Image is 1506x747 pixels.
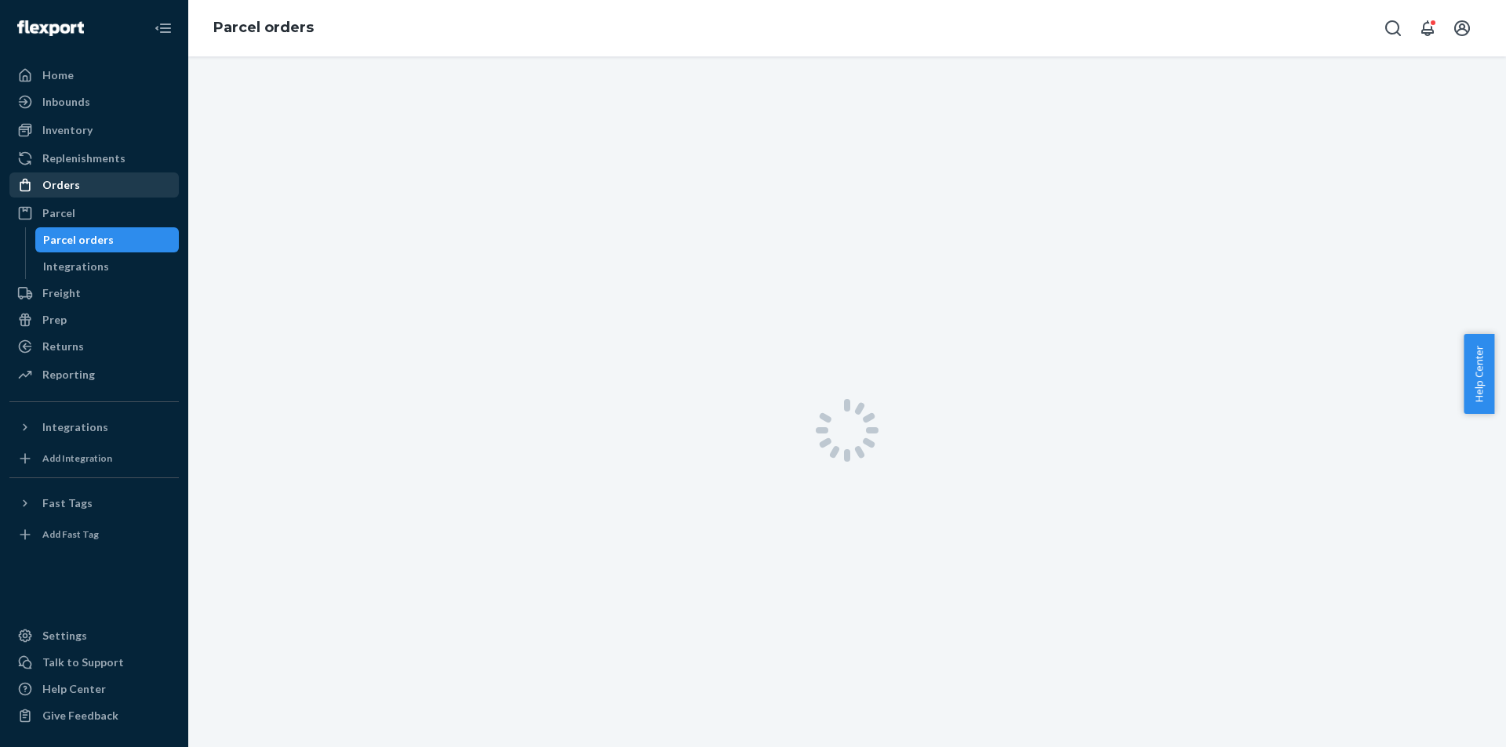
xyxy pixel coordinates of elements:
button: Close Navigation [147,13,179,44]
a: Reporting [9,362,179,387]
a: Add Integration [9,446,179,471]
a: Orders [9,172,179,198]
a: Inventory [9,118,179,143]
a: Settings [9,623,179,648]
a: Replenishments [9,146,179,171]
a: Add Fast Tag [9,522,179,547]
div: Add Integration [42,451,112,465]
a: Parcel [9,201,179,226]
div: Reporting [42,367,95,383]
a: Freight [9,281,179,306]
ol: breadcrumbs [201,5,326,51]
button: Fast Tags [9,491,179,516]
button: Help Center [1464,334,1494,414]
a: Integrations [35,254,180,279]
div: Prep [42,312,67,328]
div: Inventory [42,122,93,138]
a: Returns [9,334,179,359]
div: Integrations [42,419,108,435]
button: Open notifications [1412,13,1443,44]
div: Settings [42,628,87,644]
div: Talk to Support [42,655,124,670]
div: Help Center [42,681,106,697]
button: Open Search Box [1377,13,1409,44]
button: Give Feedback [9,703,179,728]
button: Open account menu [1446,13,1478,44]
a: Inbounds [9,89,179,114]
div: Give Feedback [42,708,118,723]
a: Help Center [9,676,179,702]
a: Home [9,63,179,88]
button: Integrations [9,415,179,440]
div: Add Fast Tag [42,528,99,541]
img: Flexport logo [17,20,84,36]
div: Parcel [42,205,75,221]
div: Freight [42,285,81,301]
div: Replenishments [42,150,125,166]
div: Parcel orders [43,232,114,248]
a: Parcel orders [213,19,314,36]
a: Parcel orders [35,227,180,252]
a: Talk to Support [9,650,179,675]
div: Home [42,67,74,83]
a: Prep [9,307,179,332]
div: Integrations [43,259,109,274]
div: Fast Tags [42,495,93,511]
div: Orders [42,177,80,193]
div: Inbounds [42,94,90,110]
div: Returns [42,339,84,354]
